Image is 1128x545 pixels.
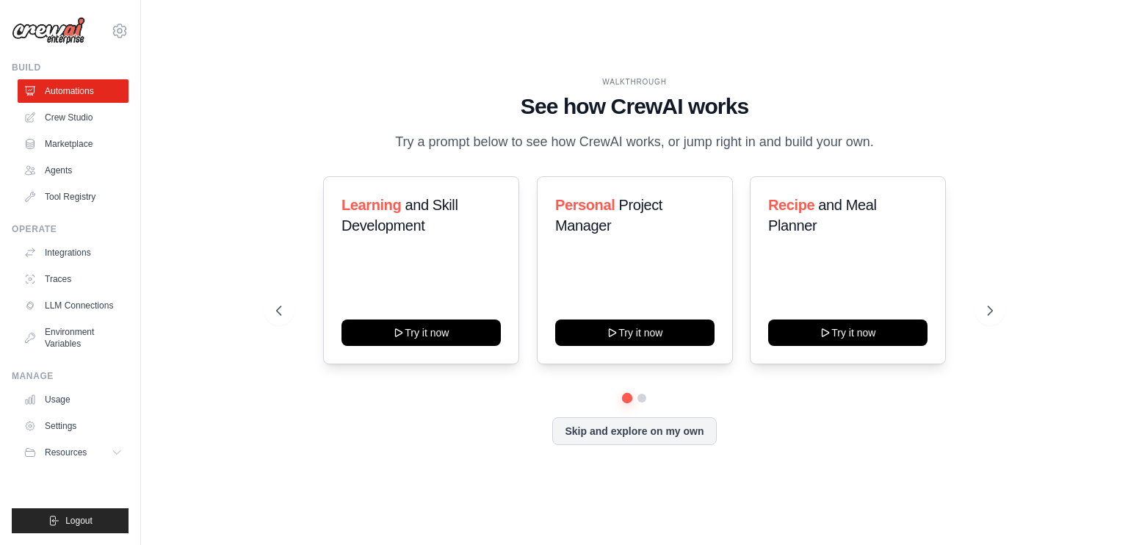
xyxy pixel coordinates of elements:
a: Tool Registry [18,185,129,209]
button: Skip and explore on my own [552,417,716,445]
div: Manage [12,370,129,382]
button: Try it now [555,320,715,346]
button: Try it now [768,320,928,346]
span: and Meal Planner [768,197,876,234]
a: Integrations [18,241,129,264]
span: Recipe [768,197,814,213]
div: Build [12,62,129,73]
p: Try a prompt below to see how CrewAI works, or jump right in and build your own. [388,131,881,153]
a: Usage [18,388,129,411]
a: Crew Studio [18,106,129,129]
div: WALKTHROUGH [276,76,993,87]
a: Marketplace [18,132,129,156]
a: LLM Connections [18,294,129,317]
span: Resources [45,447,87,458]
button: Try it now [341,320,501,346]
img: Logo [12,17,85,45]
span: Project Manager [555,197,662,234]
a: Traces [18,267,129,291]
span: Personal [555,197,615,213]
button: Logout [12,508,129,533]
span: Logout [65,515,93,527]
a: Environment Variables [18,320,129,355]
a: Agents [18,159,129,182]
h1: See how CrewAI works [276,93,993,120]
div: Operate [12,223,129,235]
a: Automations [18,79,129,103]
button: Resources [18,441,129,464]
span: Learning [341,197,401,213]
a: Settings [18,414,129,438]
